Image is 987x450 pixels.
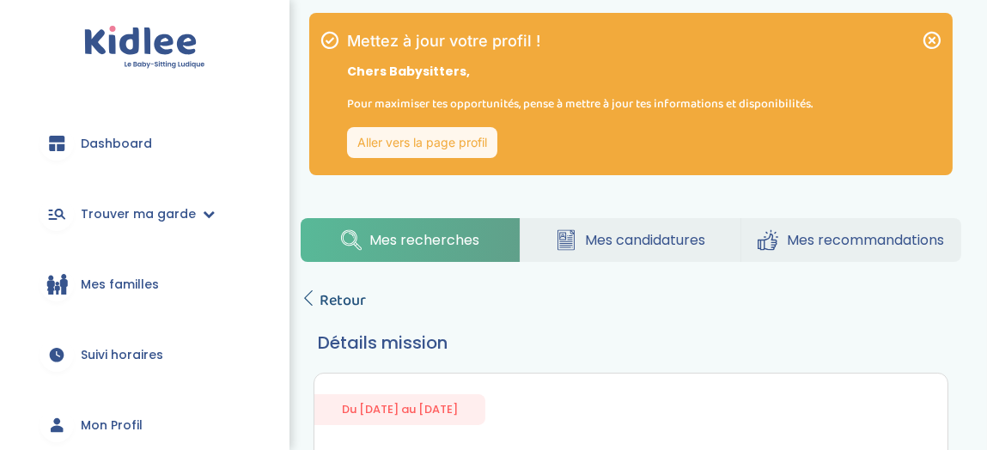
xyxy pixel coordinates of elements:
[521,218,740,262] a: Mes candidatures
[347,94,813,113] p: Pour maximiser tes opportunités, pense à mettre à jour tes informations et disponibilités.
[81,417,143,435] span: Mon Profil
[787,229,944,251] span: Mes recommandations
[26,112,264,174] a: Dashboard
[347,127,497,158] a: Aller vers la page profil
[301,218,520,262] a: Mes recherches
[26,324,264,386] a: Suivi horaires
[320,289,366,313] span: Retour
[84,26,205,70] img: logo.svg
[347,33,813,49] h1: Mettez à jour votre profil !
[26,253,264,315] a: Mes familles
[314,394,485,424] span: Du [DATE] au [DATE]
[370,229,480,251] span: Mes recherches
[81,276,159,294] span: Mes familles
[741,218,961,262] a: Mes recommandations
[81,205,196,223] span: Trouver ma garde
[585,229,705,251] span: Mes candidatures
[81,346,163,364] span: Suivi horaires
[318,330,944,356] h3: Détails mission
[347,63,813,81] p: Chers Babysitters,
[81,135,152,153] span: Dashboard
[301,289,366,313] a: Retour
[26,183,264,245] a: Trouver ma garde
